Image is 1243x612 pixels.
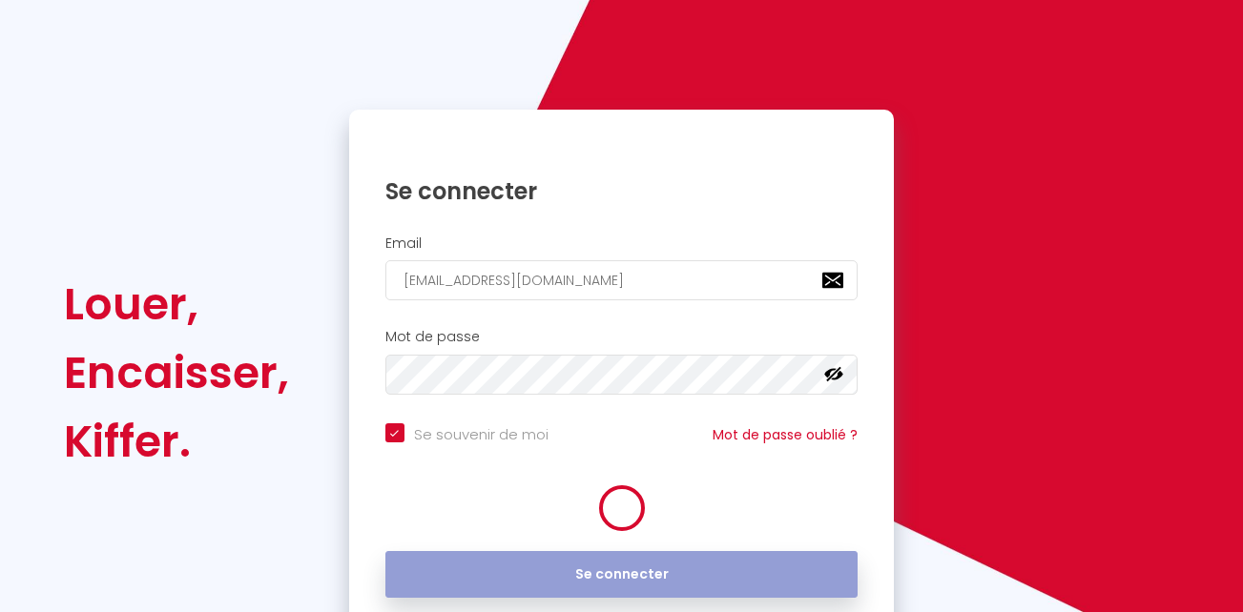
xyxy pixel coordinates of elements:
h2: Email [385,235,859,252]
input: Ton Email [385,260,859,300]
h1: Se connecter [385,176,859,206]
a: Mot de passe oublié ? [713,425,858,444]
div: Louer, [64,270,289,338]
button: Se connecter [385,551,859,599]
div: Kiffer. [64,407,289,476]
div: Encaisser, [64,338,289,407]
h2: Mot de passe [385,329,859,345]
